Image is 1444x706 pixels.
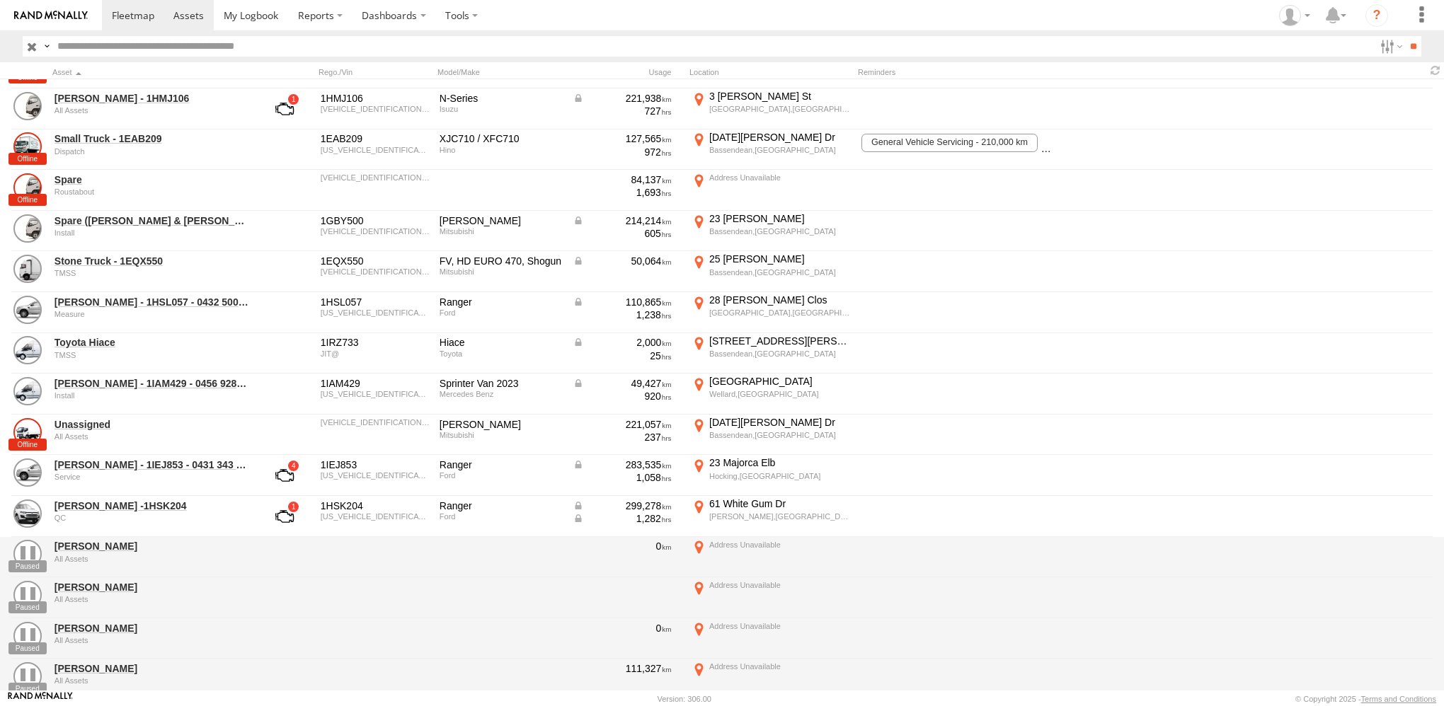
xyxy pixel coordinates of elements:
[55,499,248,512] a: [PERSON_NAME] -1HSK204
[13,296,42,324] a: View Asset Details
[55,581,248,594] a: [PERSON_NAME]
[573,173,672,186] div: 84,137
[440,431,563,439] div: Mitsubishi
[573,132,672,145] div: 127,565
[258,92,311,126] a: View Asset with Fault/s
[689,375,852,413] label: Click to View Current Location
[689,212,852,250] label: Click to View Current Location
[573,336,672,349] div: Data from Vehicle CANbus
[13,540,42,568] a: View Asset Details
[13,255,42,283] a: View Asset Details
[689,416,852,454] label: Click to View Current Location
[709,416,850,429] div: [DATE][PERSON_NAME] Dr
[55,377,248,390] a: [PERSON_NAME] - 1IAM429 - 0456 928 992
[55,92,248,105] a: [PERSON_NAME] - 1HMJ106
[440,146,563,154] div: Hino
[321,336,430,349] div: 1IRZ733
[55,214,248,227] a: Spare ([PERSON_NAME] & [PERSON_NAME] maker specials)- 1GBY500
[55,458,248,471] a: [PERSON_NAME] - 1IEJ853 - 0431 343 641
[13,662,42,690] a: View Asset Details
[321,105,430,113] div: JAANPR75HM7100708
[573,431,672,444] div: 237
[440,132,563,145] div: XJC710 / XFC710
[41,36,52,57] label: Search Query
[55,662,248,675] a: [PERSON_NAME]
[689,253,852,291] label: Click to View Current Location
[321,296,430,308] div: 1HSL057
[573,662,672,675] div: 111,327
[321,458,430,471] div: 1IEJ853
[321,227,430,236] div: JLFFEA21C0KJ25170
[440,255,563,267] div: FV, HD EURO 470, Shogun
[319,67,432,77] div: Rego./Vin
[573,512,672,525] div: Data from Vehicle CANbus
[55,336,248,349] a: Toyota Hiace
[440,499,563,512] div: Ranger
[573,186,672,199] div: 1,693
[440,105,563,113] div: Isuzu
[440,418,563,431] div: Canter
[1295,695,1436,703] div: © Copyright 2025 -
[55,432,248,441] div: undefined
[573,349,672,362] div: 25
[13,92,42,120] a: View Asset Details
[55,555,248,563] div: undefined
[55,595,248,603] div: undefined
[709,212,850,225] div: 23 [PERSON_NAME]
[321,471,430,480] div: MPBCMAF90RX590286
[689,456,852,494] label: Click to View Current Location
[573,227,672,240] div: 605
[55,173,248,186] a: Spare
[689,67,852,77] div: Location
[55,147,248,156] div: undefined
[440,296,563,308] div: Ranger
[13,581,42,609] a: View Asset Details
[573,499,672,512] div: Data from Vehicle CANbus
[13,214,42,243] a: View Asset Details
[440,471,563,480] div: Ford
[55,622,248,635] a: [PERSON_NAME]
[55,636,248,644] div: undefined
[55,514,248,522] div: undefined
[55,255,248,267] a: Stone Truck - 1EQX550
[440,227,563,236] div: Mitsubishi
[13,377,42,405] a: View Asset Details
[1274,5,1315,26] div: Themaker Reception
[321,146,430,154] div: JHHUCS3H30K002719
[689,294,852,332] label: Click to View Current Location
[709,226,850,236] div: Bassendean,[GEOGRAPHIC_DATA]
[440,267,563,276] div: Mitsubishi
[55,310,248,318] div: undefined
[8,692,73,706] a: Visit our Website
[709,294,850,306] div: 28 [PERSON_NAME] Clos
[321,377,430,390] div: 1IAM429
[440,308,563,317] div: Ford
[321,308,430,317] div: MPBCMAE90NX444369
[55,391,248,400] div: undefined
[55,132,248,145] a: Small Truck - 1EAB209
[440,214,563,227] div: Canter
[1365,4,1388,27] i: ?
[55,418,248,431] a: Unassigned
[13,622,42,650] a: View Asset Details
[573,255,672,267] div: Data from Vehicle CANbus
[321,267,430,276] div: JLFFV54ST0KJ20077
[55,540,248,552] a: [PERSON_NAME]
[1375,36,1405,57] label: Search Filter Options
[861,134,1037,152] span: General Vehicle Servicing - 210,000 km
[689,579,852,617] label: Click to View Current Location
[440,512,563,521] div: Ford
[437,67,565,77] div: Model/Make
[689,335,852,373] label: Click to View Current Location
[689,171,852,209] label: Click to View Current Location
[709,511,850,521] div: [PERSON_NAME],[GEOGRAPHIC_DATA]
[709,497,850,510] div: 61 White Gum Dr
[573,418,672,431] div: 221,057
[55,351,248,359] div: undefined
[55,106,248,115] div: undefined
[573,540,672,552] div: 0
[55,676,248,685] div: undefined
[709,253,850,265] div: 25 [PERSON_NAME]
[440,377,563,390] div: Sprinter Van 2023
[321,214,430,227] div: 1GBY500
